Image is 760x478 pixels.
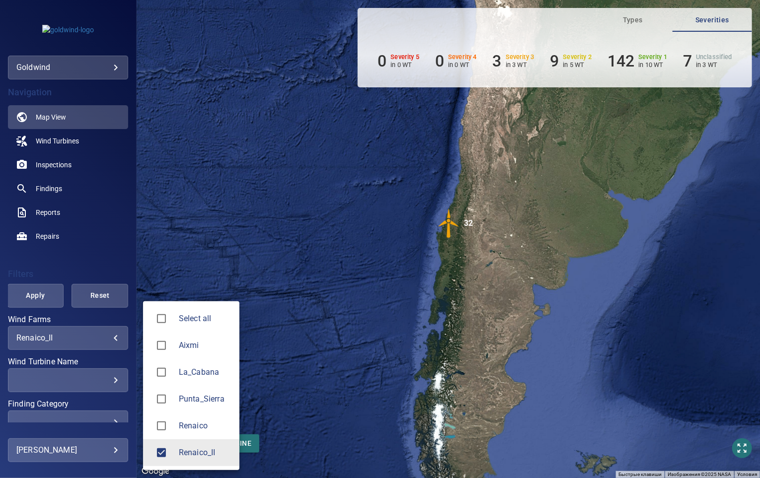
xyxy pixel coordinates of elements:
[179,420,231,432] span: Renaico
[179,393,231,405] span: Punta_Sierra
[151,362,172,383] span: La_Cabana
[179,366,231,378] span: La_Cabana
[151,415,172,436] span: Renaico
[179,340,231,351] div: Wind Farms Aixmi
[179,447,231,459] span: Renaico_II
[151,389,172,410] span: Punta_Sierra
[179,393,231,405] div: Wind Farms Punta_Sierra
[151,442,172,463] span: Renaico_II
[179,313,231,325] span: Select all
[151,335,172,356] span: Aixmi
[179,420,231,432] div: Wind Farms Renaico
[179,340,231,351] span: Aixmi
[179,366,231,378] div: Wind Farms La_Cabana
[179,447,231,459] div: Wind Farms Renaico_II
[143,301,239,470] ul: Renaico_II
